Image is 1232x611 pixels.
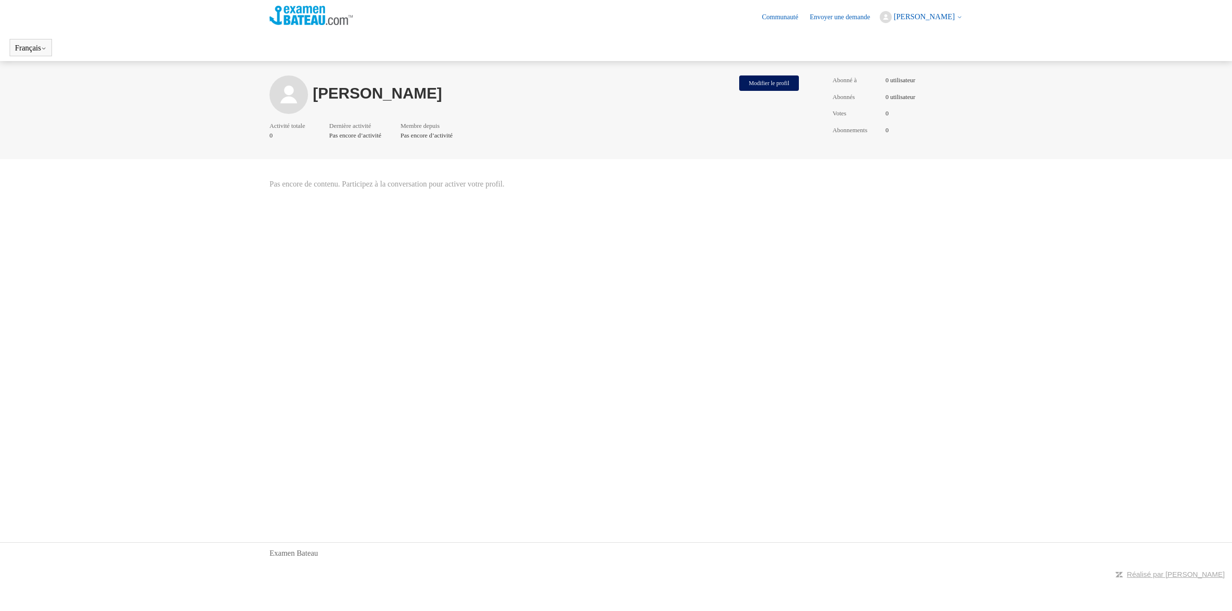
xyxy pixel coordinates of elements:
[269,548,318,559] a: Examen Bateau
[329,121,376,131] span: Dernière activité
[1127,570,1225,578] a: Réalisé par [PERSON_NAME]
[329,131,381,140] span: Pas encore d’activité
[269,131,310,140] span: 0
[269,6,353,25] img: Page d’accueil du Centre d’aide Examen Bateau
[269,178,804,190] span: Pas encore de contenu. Participez à la conversation pour activer votre profil.
[894,12,955,21] span: [PERSON_NAME]
[833,109,881,118] span: Votes
[269,121,305,131] span: Activité totale
[400,131,452,140] span: Pas encore d’activité
[833,92,881,102] span: Abonnés
[833,75,881,85] span: Abonné à
[885,92,915,102] span: 0 utilisateur
[400,121,448,131] span: Membre depuis
[810,12,880,22] a: Envoyer une demande
[313,87,734,100] h1: [PERSON_NAME]
[880,11,962,23] button: [PERSON_NAME]
[15,44,47,52] button: Français
[885,125,889,135] span: 0
[762,12,808,22] a: Communauté
[885,75,915,85] span: 0 utilisateur
[1200,579,1225,604] div: Live chat
[833,125,881,135] span: Abonnements
[885,109,889,118] span: 0
[739,75,799,91] button: Modifier le profil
